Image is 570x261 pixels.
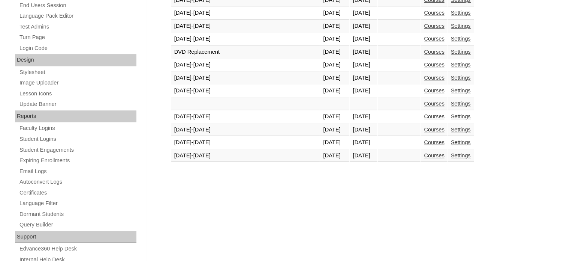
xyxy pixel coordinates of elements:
a: Courses [424,152,444,158]
a: Test Admins [19,22,136,32]
td: [DATE]-[DATE] [171,149,320,162]
a: Settings [451,49,471,55]
a: Turn Page [19,33,136,42]
td: [DATE]-[DATE] [171,33,320,45]
td: [DATE] [320,84,349,97]
a: Query Builder [19,220,136,229]
td: [DATE]-[DATE] [171,59,320,71]
a: Settings [451,10,471,16]
td: [DATE] [320,72,349,84]
td: [DATE] [350,72,377,84]
a: Update Banner [19,100,136,109]
td: [DATE] [350,7,377,20]
td: [DATE] [350,149,377,162]
a: Settings [451,23,471,29]
a: Certificates [19,188,136,198]
a: Language Filter [19,199,136,208]
a: Courses [424,23,444,29]
a: Courses [424,36,444,42]
td: [DATE] [320,7,349,20]
td: [DATE]-[DATE] [171,20,320,33]
td: [DATE] [320,20,349,33]
td: [DATE] [320,149,349,162]
a: Courses [424,49,444,55]
td: [DATE] [350,136,377,149]
td: [DATE] [350,46,377,59]
td: [DATE] [320,124,349,136]
a: Faculty Logins [19,124,136,133]
td: [DATE]-[DATE] [171,84,320,97]
a: Dormant Students [19,210,136,219]
a: Courses [424,101,444,107]
a: Settings [451,152,471,158]
a: Autoconvert Logs [19,177,136,187]
a: Courses [424,88,444,94]
td: [DATE]-[DATE] [171,7,320,20]
div: Support [15,231,136,243]
a: Courses [424,113,444,119]
a: Lesson Icons [19,89,136,98]
div: Design [15,54,136,66]
a: Courses [424,62,444,68]
td: [DATE] [350,20,377,33]
a: Settings [451,75,471,81]
a: Login Code [19,44,136,53]
td: [DATE] [320,110,349,123]
td: [DATE] [320,46,349,59]
a: Language Pack Editor [19,11,136,21]
td: [DATE] [320,59,349,71]
td: [DATE] [320,136,349,149]
td: [DATE] [350,84,377,97]
a: Student Logins [19,134,136,144]
td: [DATE]-[DATE] [171,72,320,84]
td: [DATE] [350,59,377,71]
a: Student Engagements [19,145,136,155]
a: Settings [451,88,471,94]
td: [DATE] [350,33,377,45]
a: Settings [451,36,471,42]
td: [DATE]-[DATE] [171,110,320,123]
a: Courses [424,127,444,133]
a: Stylesheet [19,68,136,77]
a: Settings [451,62,471,68]
a: Expiring Enrollments [19,156,136,165]
a: Settings [451,113,471,119]
a: Courses [424,75,444,81]
a: Edvance360 Help Desk [19,244,136,253]
a: Settings [451,127,471,133]
div: Reports [15,110,136,122]
td: [DATE] [320,33,349,45]
a: Courses [424,139,444,145]
td: [DATE] [350,110,377,123]
a: Email Logs [19,167,136,176]
td: [DATE]-[DATE] [171,124,320,136]
a: Courses [424,10,444,16]
a: Image Uploader [19,78,136,88]
td: [DATE] [350,124,377,136]
a: Settings [451,101,471,107]
td: [DATE]-[DATE] [171,136,320,149]
td: DVD Replacement [171,46,320,59]
a: Settings [451,139,471,145]
a: End Users Session [19,1,136,10]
